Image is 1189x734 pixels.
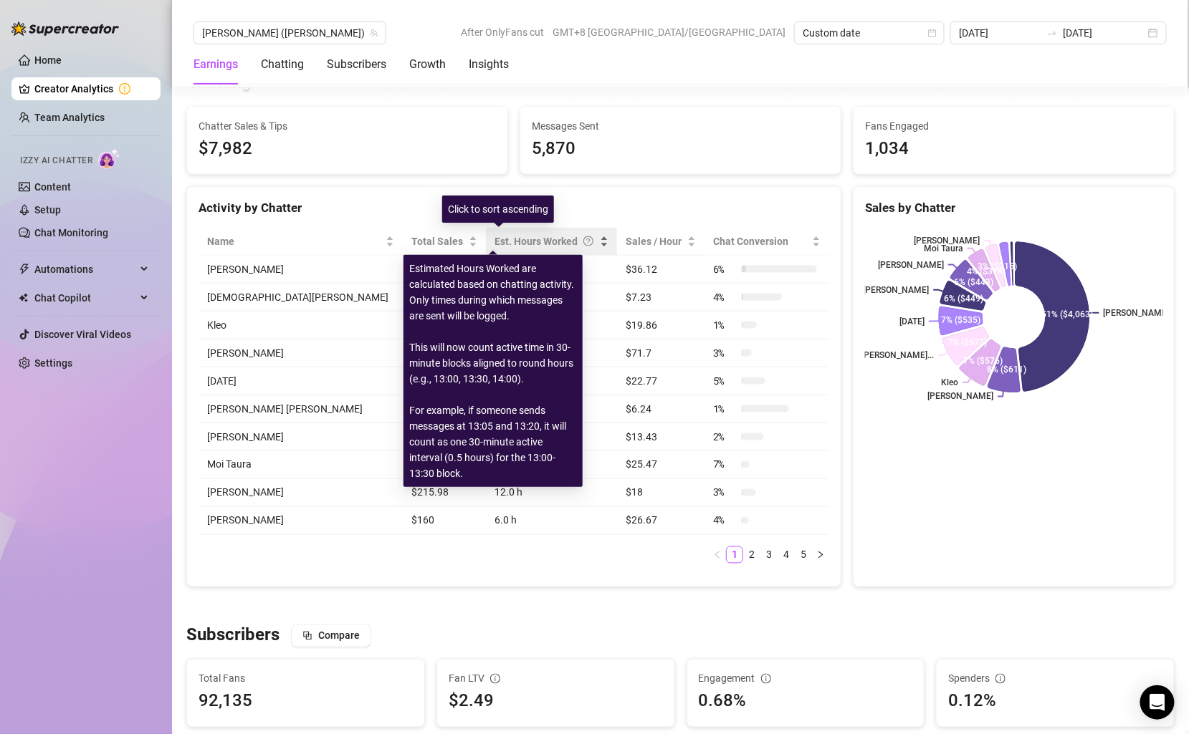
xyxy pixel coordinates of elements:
th: Name [199,228,403,256]
td: [PERSON_NAME] [199,423,403,451]
span: left [713,551,722,559]
div: Chatting [261,56,304,73]
span: Fans Engaged [865,118,1162,134]
td: $7.23 [617,284,705,312]
td: [DEMOGRAPHIC_DATA][PERSON_NAME] [199,284,403,312]
span: 1 % [713,401,736,417]
div: Growth [409,56,446,73]
td: [PERSON_NAME] [PERSON_NAME] [199,395,403,423]
td: Kleo [199,312,403,339]
button: left [709,546,726,564]
span: Sales / Hour [626,233,684,249]
a: 5 [796,547,811,563]
span: Total Sales [411,233,465,249]
span: info-circle [761,674,771,684]
div: Insights [469,56,509,73]
a: Settings [34,357,72,369]
input: Start date [959,25,1041,41]
td: Moi Taura [199,451,403,479]
span: info-circle [995,674,1006,684]
span: Chat Copilot [34,286,136,309]
div: 0.68% [699,688,913,715]
div: Click to sort ascending [442,195,554,223]
td: $6.24 [617,395,705,423]
img: AI Chatter [98,148,120,169]
span: After OnlyFans cut [461,21,544,43]
span: Estimated Hours Worked are calculated based on chatting activity. Only times during which message... [409,263,574,479]
img: Chat Copilot [19,293,28,303]
td: $18 [617,479,705,507]
span: Izzy AI Chatter [20,154,92,168]
span: Custom date [803,22,936,44]
td: $215.98 [403,479,485,507]
span: swap-right [1046,27,1058,39]
text: [PERSON_NAME] [878,260,944,270]
div: 0.12% [948,688,1162,715]
input: End date [1064,25,1145,41]
td: $160 [403,507,485,535]
td: $13.43 [617,423,705,451]
span: question-circle [583,233,593,249]
div: Engagement [699,671,913,687]
td: $25.47 [617,451,705,479]
img: logo-BBDzfeDw.svg [11,21,119,36]
span: Compare [318,630,360,642]
td: [PERSON_NAME] [199,507,403,535]
span: Messages Sent [532,118,829,134]
a: 3 [761,547,777,563]
text: [PERSON_NAME] [915,236,980,246]
a: Creator Analytics exclamation-circle [34,77,149,100]
td: 6.0 h [486,507,617,535]
span: Chat Conversion [713,233,809,249]
span: Chatter Sales & Tips [199,118,496,134]
span: GMT+8 [GEOGRAPHIC_DATA]/[GEOGRAPHIC_DATA] [553,21,785,43]
div: Activity by Chatter [199,198,829,218]
span: 3 % [713,345,736,361]
span: team [370,29,378,37]
th: Total Sales [403,228,485,256]
span: right [816,551,825,559]
td: $22.77 [617,367,705,395]
span: $7,982 [199,135,496,163]
a: Chat Monitoring [34,227,108,238]
th: Sales / Hour [617,228,705,256]
div: 1,034 [865,135,1162,163]
th: Chat Conversion [705,228,829,256]
div: Spenders [948,671,1162,687]
div: 92,135 [199,688,252,715]
span: Name [207,233,383,249]
text: [PERSON_NAME] [927,392,993,402]
a: Home [34,54,62,66]
div: Open Intercom Messenger [1140,685,1175,720]
a: Content [34,181,71,193]
span: 4 % [713,513,736,528]
a: 1 [727,547,742,563]
li: Next Page [812,546,829,564]
span: Automations [34,258,136,281]
text: Moi Taura [924,244,963,254]
button: Compare [291,624,371,647]
span: block [302,631,312,641]
td: 12.0 h [486,479,617,507]
li: 1 [726,546,743,564]
span: 7 % [713,457,736,473]
a: 2 [744,547,760,563]
a: 4 [778,547,794,563]
text: Kleo [942,378,959,388]
div: Fan LTV [449,671,663,687]
span: 4 % [713,289,736,305]
td: $19.86 [617,312,705,339]
td: [DATE] [199,367,403,395]
span: 5 % [713,373,736,389]
div: Earnings [194,56,238,73]
li: 2 [743,546,760,564]
li: 3 [760,546,778,564]
td: $36.12 [617,256,705,284]
span: calendar [928,29,937,37]
span: Total Fans [199,671,413,687]
span: Chloe (chloerosenbaum) [202,22,378,44]
td: $71.7 [617,339,705,367]
span: thunderbolt [19,264,30,275]
span: 6 % [713,261,736,277]
span: 2 % [713,429,736,445]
